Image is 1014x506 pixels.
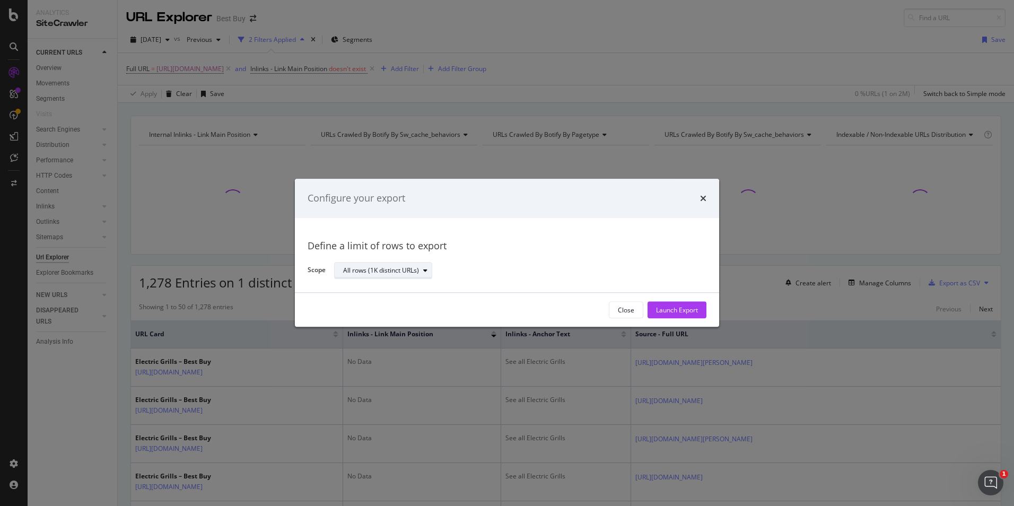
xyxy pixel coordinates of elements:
[618,306,634,315] div: Close
[308,191,405,205] div: Configure your export
[1000,470,1008,478] span: 1
[656,306,698,315] div: Launch Export
[334,262,432,279] button: All rows (1K distinct URLs)
[648,302,706,319] button: Launch Export
[978,470,1003,495] iframe: Intercom live chat
[308,266,326,277] label: Scope
[295,179,719,327] div: modal
[343,267,419,274] div: All rows (1K distinct URLs)
[308,239,706,253] div: Define a limit of rows to export
[609,302,643,319] button: Close
[700,191,706,205] div: times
